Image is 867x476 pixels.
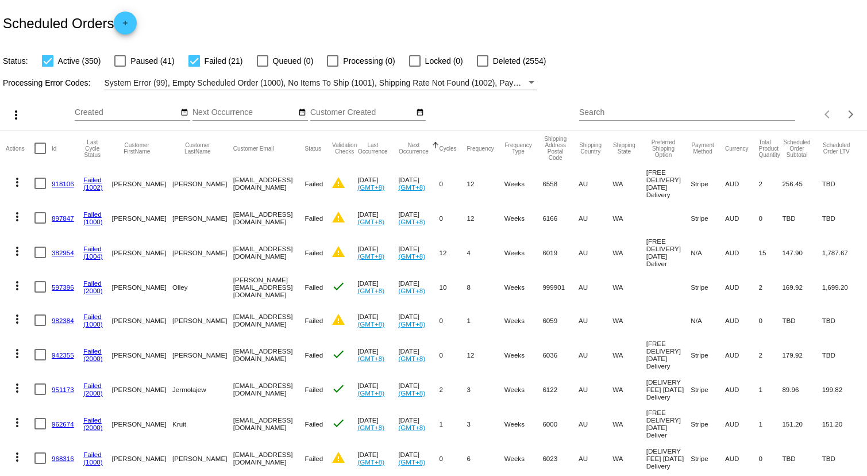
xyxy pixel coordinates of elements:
[305,145,321,152] button: Change sorting for Status
[172,235,233,270] mat-cell: [PERSON_NAME]
[233,373,305,406] mat-cell: [EMAIL_ADDRESS][DOMAIN_NAME]
[504,304,543,337] mat-cell: Weeks
[467,337,504,373] mat-cell: 12
[542,304,579,337] mat-cell: 6059
[504,442,543,475] mat-cell: Weeks
[357,235,398,270] mat-cell: [DATE]
[439,201,467,235] mat-cell: 0
[10,175,24,189] mat-icon: more_vert
[10,347,24,360] mat-icon: more_vert
[172,373,233,406] mat-cell: Jermolajew
[398,424,425,431] a: (GMT+8)
[759,131,783,166] mat-header-cell: Total Product Quantity
[691,373,725,406] mat-cell: Stripe
[310,108,414,117] input: Customer Created
[612,201,646,235] mat-cell: WA
[332,131,357,166] mat-header-cell: Validation Checks
[579,201,612,235] mat-cell: AU
[10,381,24,395] mat-icon: more_vert
[782,201,822,235] mat-cell: TBD
[691,304,725,337] mat-cell: N/A
[6,131,34,166] mat-header-cell: Actions
[439,304,467,337] mat-cell: 0
[759,406,783,442] mat-cell: 1
[305,386,323,393] span: Failed
[10,450,24,464] mat-icon: more_vert
[398,355,425,362] a: (GMT+8)
[822,270,861,304] mat-cell: 1,699.20
[357,458,384,466] a: (GMT+8)
[111,270,172,304] mat-cell: [PERSON_NAME]
[83,451,102,458] a: Failed
[83,382,102,389] a: Failed
[425,54,463,68] span: Locked (0)
[83,218,103,225] a: (1000)
[782,235,822,270] mat-cell: 147.90
[305,214,323,222] span: Failed
[646,139,681,158] button: Change sorting for PreferredShippingOption
[504,201,543,235] mat-cell: Weeks
[822,337,861,373] mat-cell: TBD
[782,166,822,201] mat-cell: 256.45
[542,442,579,475] mat-cell: 6023
[439,145,456,152] button: Change sorting for Cycles
[357,183,384,191] a: (GMT+8)
[357,424,384,431] a: (GMT+8)
[111,337,172,373] mat-cell: [PERSON_NAME]
[305,351,323,359] span: Failed
[579,142,602,155] button: Change sorting for ShippingCountry
[9,108,23,122] mat-icon: more_vert
[691,406,725,442] mat-cell: Stripe
[172,201,233,235] mat-cell: [PERSON_NAME]
[782,442,822,475] mat-cell: TBD
[233,235,305,270] mat-cell: [EMAIL_ADDRESS][DOMAIN_NAME]
[58,54,101,68] span: Active (350)
[782,270,822,304] mat-cell: 169.92
[612,373,646,406] mat-cell: WA
[52,386,74,393] a: 951173
[233,166,305,201] mat-cell: [EMAIL_ADDRESS][DOMAIN_NAME]
[10,312,24,326] mat-icon: more_vert
[782,337,822,373] mat-cell: 179.92
[111,235,172,270] mat-cell: [PERSON_NAME]
[439,442,467,475] mat-cell: 0
[83,389,103,397] a: (2000)
[52,214,74,222] a: 897847
[233,406,305,442] mat-cell: [EMAIL_ADDRESS][DOMAIN_NAME]
[305,180,323,187] span: Failed
[725,270,759,304] mat-cell: AUD
[612,304,646,337] mat-cell: WA
[579,442,612,475] mat-cell: AU
[305,317,323,324] span: Failed
[3,78,91,87] span: Processing Error Codes:
[180,108,188,117] mat-icon: date_range
[612,270,646,304] mat-cell: WA
[83,347,102,355] a: Failed
[398,142,429,155] button: Change sorting for NextOccurrenceUtc
[10,416,24,429] mat-icon: more_vert
[579,304,612,337] mat-cell: AU
[83,245,102,252] a: Failed
[759,166,783,201] mat-cell: 2
[118,19,132,33] mat-icon: add
[10,210,24,224] mat-icon: more_vert
[398,201,439,235] mat-cell: [DATE]
[467,235,504,270] mat-cell: 4
[822,373,861,406] mat-cell: 199.82
[83,355,103,362] a: (2000)
[357,166,398,201] mat-cell: [DATE]
[542,406,579,442] mat-cell: 6000
[467,145,494,152] button: Change sorting for Frequency
[612,406,646,442] mat-cell: WA
[467,442,504,475] mat-cell: 6
[542,201,579,235] mat-cell: 6166
[579,270,612,304] mat-cell: AU
[782,373,822,406] mat-cell: 89.96
[233,304,305,337] mat-cell: [EMAIL_ADDRESS][DOMAIN_NAME]
[398,252,425,260] a: (GMT+8)
[205,54,243,68] span: Failed (21)
[759,304,783,337] mat-cell: 0
[439,373,467,406] mat-cell: 2
[822,442,861,475] mat-cell: TBD
[83,313,102,320] a: Failed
